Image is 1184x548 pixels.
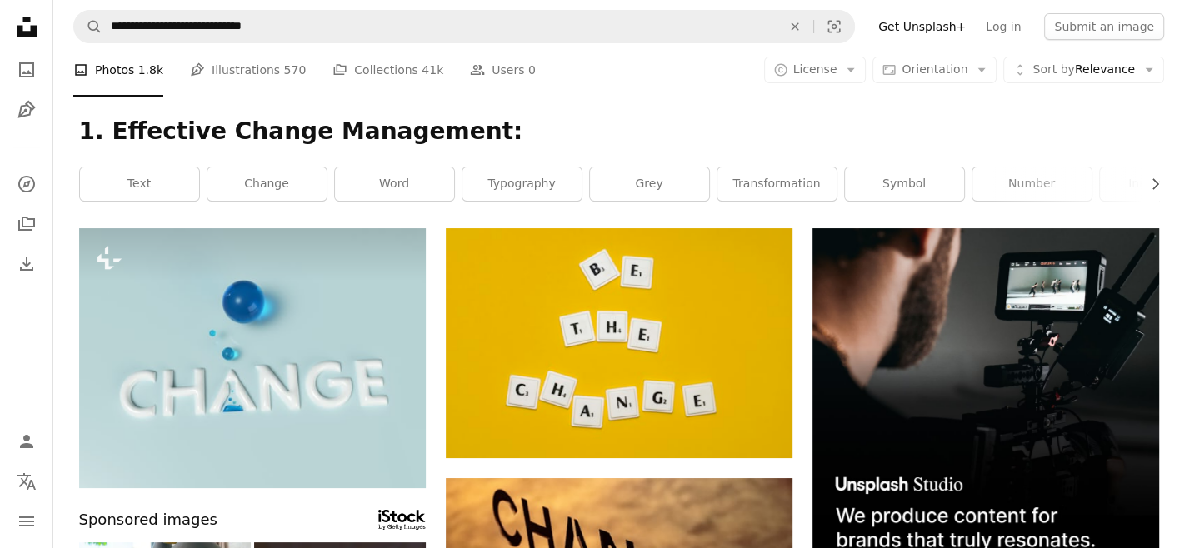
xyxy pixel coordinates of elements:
[902,62,967,76] span: Orientation
[1032,62,1135,78] span: Relevance
[80,167,199,201] a: text
[74,11,102,42] button: Search Unsplash
[976,13,1031,40] a: Log in
[10,93,43,127] a: Illustrations
[284,61,307,79] span: 570
[10,425,43,458] a: Log in / Sign up
[590,167,709,201] a: grey
[422,61,443,79] span: 41k
[1044,13,1164,40] button: Submit an image
[1003,57,1164,83] button: Sort byRelevance
[10,53,43,87] a: Photos
[446,336,792,351] a: the word be the change spelled out with scrabbles
[462,167,582,201] a: typography
[872,57,997,83] button: Orientation
[868,13,976,40] a: Get Unsplash+
[777,11,813,42] button: Clear
[79,508,217,532] span: Sponsored images
[79,117,1159,147] h1: 1. Effective Change Management:
[1032,62,1074,76] span: Sort by
[528,61,536,79] span: 0
[10,465,43,498] button: Language
[335,167,454,201] a: word
[10,167,43,201] a: Explore
[972,167,1092,201] a: number
[332,43,443,97] a: Collections 41k
[793,62,837,76] span: License
[10,207,43,241] a: Collections
[10,10,43,47] a: Home — Unsplash
[207,167,327,201] a: change
[10,505,43,538] button: Menu
[10,247,43,281] a: Download History
[79,228,426,488] img: a picture of a blue balloon and the word change
[470,43,536,97] a: Users 0
[717,167,837,201] a: transformation
[73,10,855,43] form: Find visuals sitewide
[814,11,854,42] button: Visual search
[764,57,867,83] button: License
[190,43,306,97] a: Illustrations 570
[79,350,426,365] a: a picture of a blue balloon and the word change
[446,228,792,458] img: the word be the change spelled out with scrabbles
[1140,167,1159,201] button: scroll list to the right
[845,167,964,201] a: symbol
